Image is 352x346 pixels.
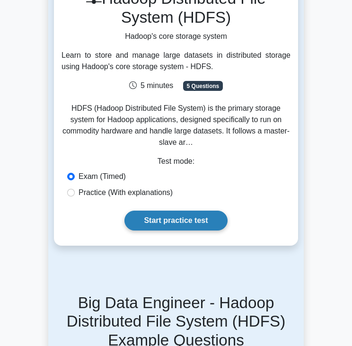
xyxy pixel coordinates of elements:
[79,171,126,182] label: Exam (Timed)
[62,103,290,148] p: HDFS (Hadoop Distributed File System) is the primary storage system for Hadoop applications, desi...
[183,81,223,90] span: 5 Questions
[62,31,290,42] p: Hadoop's core storage system
[129,81,173,89] span: 5 minutes
[124,211,227,231] a: Start practice test
[62,50,290,72] div: Learn to store and manage large datasets in distributed storage using Hadoop's core storage syste...
[62,156,290,171] div: Test mode:
[79,187,173,198] label: Practice (With explanations)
